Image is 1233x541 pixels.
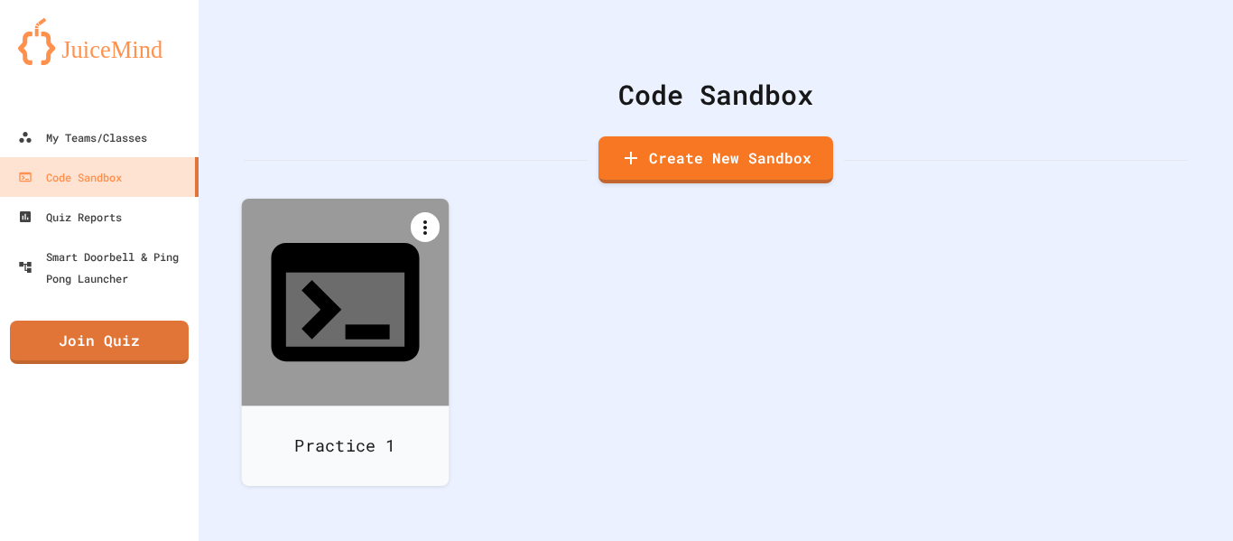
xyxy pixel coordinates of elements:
[598,136,833,183] a: Create New Sandbox
[18,126,147,148] div: My Teams/Classes
[18,246,191,289] div: Smart Doorbell & Ping Pong Launcher
[242,406,450,486] div: Practice 1
[244,74,1188,115] div: Code Sandbox
[10,321,189,364] a: Join Quiz
[18,18,181,65] img: logo-orange.svg
[18,206,122,228] div: Quiz Reports
[242,199,450,486] a: Practice 1
[18,166,122,188] div: Code Sandbox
